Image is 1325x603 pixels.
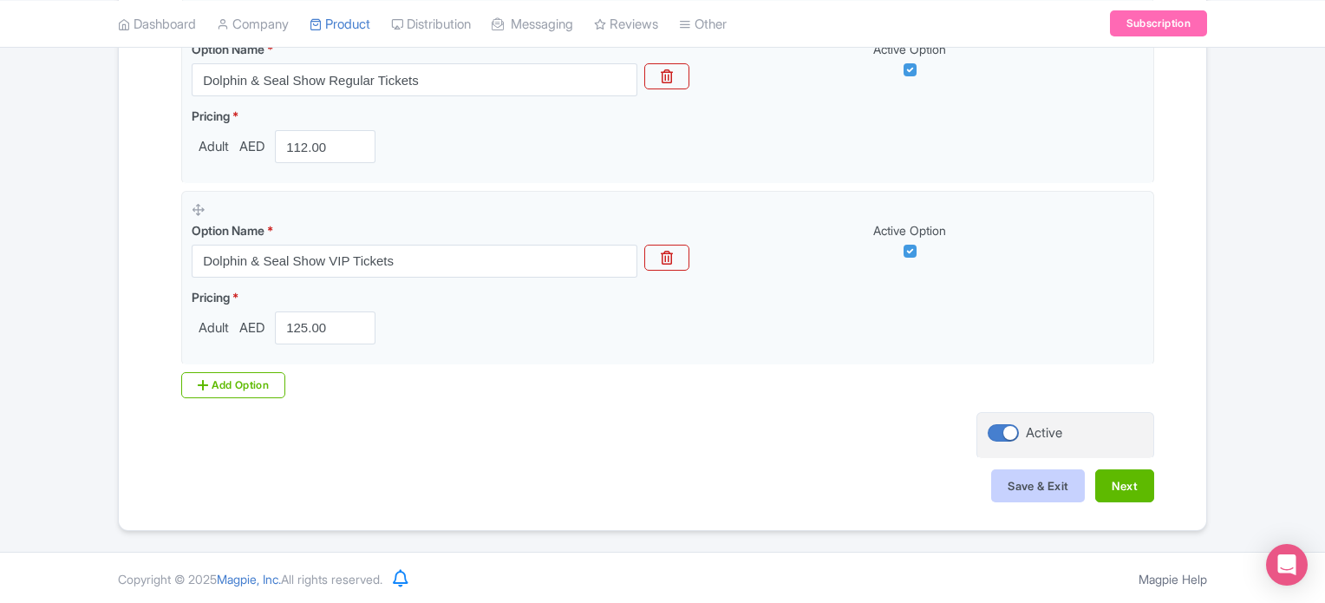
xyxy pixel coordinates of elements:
input: Option Name [192,245,637,278]
span: AED [236,318,268,338]
span: Magpie, Inc. [217,572,281,587]
a: Magpie Help [1139,572,1207,587]
div: Open Intercom Messenger [1266,544,1308,586]
span: Adult [192,137,236,157]
span: Option Name [192,42,264,56]
div: Active [1026,423,1062,443]
a: Subscription [1110,10,1207,36]
span: Adult [192,318,236,338]
span: Active Option [873,42,946,56]
div: Copyright © 2025 All rights reserved. [108,570,393,588]
span: Active Option [873,223,946,238]
input: 0.00 [275,130,375,163]
input: 0.00 [275,311,375,344]
span: Pricing [192,108,230,123]
span: Pricing [192,290,230,305]
button: Next [1095,469,1154,502]
button: Save & Exit [991,469,1085,502]
span: Option Name [192,223,264,238]
input: Option Name [192,63,637,96]
span: AED [236,137,268,157]
div: Add Option [181,372,285,398]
